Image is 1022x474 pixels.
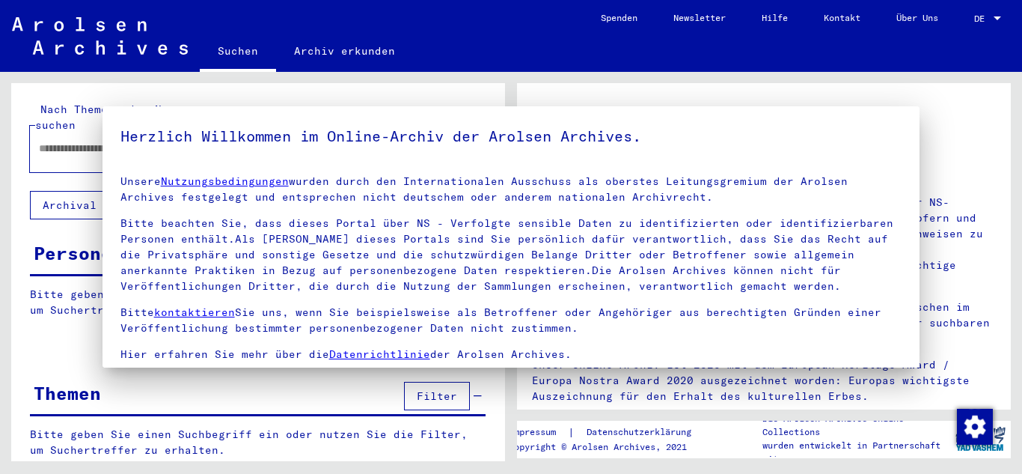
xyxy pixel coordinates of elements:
h5: Herzlich Willkommen im Online-Archiv der Arolsen Archives. [120,124,902,148]
a: Datenrichtlinie [329,347,430,361]
p: Bitte beachten Sie, dass dieses Portal über NS - Verfolgte sensible Daten zu identifizierten oder... [120,216,902,294]
p: Unsere wurden durch den Internationalen Ausschuss als oberstes Leitungsgremium der Arolsen Archiv... [120,174,902,205]
p: Bitte Sie uns, wenn Sie beispielsweise als Betroffener oder Angehöriger aus berechtigten Gründen ... [120,305,902,336]
img: Zustimmung ändern [957,409,993,445]
a: Nutzungsbedingungen [161,174,289,188]
a: kontaktieren [154,306,235,319]
div: Zustimmung ändern [956,408,992,444]
p: Hier erfahren Sie mehr über die der Arolsen Archives. [120,347,902,362]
